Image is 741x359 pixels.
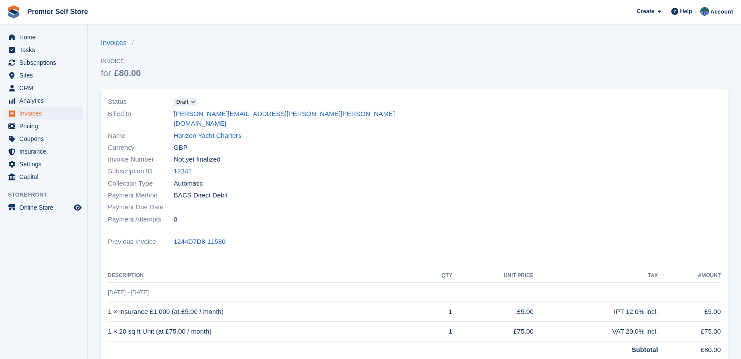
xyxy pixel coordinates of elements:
span: Analytics [19,95,72,107]
td: £75.00 [658,322,721,341]
a: menu [4,82,83,94]
span: Payment Method [108,190,174,201]
span: Create [637,7,654,16]
span: Draft [176,98,189,106]
span: Tasks [19,44,72,56]
td: £5.00 [452,302,534,322]
span: Home [19,31,72,43]
span: Help [680,7,692,16]
td: 1 × Insurance £1,000 (at £5.00 / month) [108,302,423,322]
a: menu [4,201,83,214]
th: QTY [423,269,452,283]
span: Previous Invoice [108,237,174,247]
a: Premier Self Store [24,4,92,19]
a: menu [4,171,83,183]
a: 12341 [174,166,192,176]
span: Name [108,131,174,141]
span: Billed to [108,109,174,129]
span: Account [710,7,733,16]
span: BACS Direct Debit [174,190,228,201]
span: 0 [174,215,177,225]
span: Status [108,97,174,107]
strong: Subtotal [632,346,658,353]
th: Unit Price [452,269,534,283]
span: Settings [19,158,72,170]
span: Subscription ID [108,166,174,176]
td: £75.00 [452,322,534,341]
th: Tax [534,269,658,283]
th: Description [108,269,423,283]
span: Pricing [19,120,72,132]
img: Jo Granger [700,7,709,16]
img: stora-icon-8386f47178a22dfd0bd8f6a31ec36ba5ce8667c1dd55bd0f319d3a0aa187defe.svg [7,5,20,18]
a: menu [4,44,83,56]
nav: breadcrumbs [101,38,144,48]
a: menu [4,120,83,132]
span: Insurance [19,145,72,158]
a: menu [4,95,83,107]
span: Not yet finalized [174,155,221,165]
a: menu [4,31,83,43]
span: Invoice [101,57,144,66]
span: CRM [19,82,72,94]
span: Collection Type [108,179,174,189]
div: VAT 20.0% incl. [534,327,658,337]
span: Online Store [19,201,72,214]
div: IPT 12.0% incl. [534,307,658,317]
a: menu [4,107,83,120]
span: Payment Attempts [108,215,174,225]
span: for [101,68,111,78]
span: Capital [19,171,72,183]
a: menu [4,133,83,145]
a: Invoices [101,38,132,48]
td: £5.00 [658,302,721,322]
span: Storefront [8,190,87,199]
td: 1 [423,322,452,341]
span: Sites [19,69,72,81]
th: Amount [658,269,721,283]
span: £80.00 [114,68,141,78]
a: Draft [174,97,197,107]
td: 1 [423,302,452,322]
span: Automatic [174,179,203,189]
span: Coupons [19,133,72,145]
a: [PERSON_NAME][EMAIL_ADDRESS][PERSON_NAME][PERSON_NAME][DOMAIN_NAME] [174,109,409,129]
a: Horizon Yacht Charters [174,131,242,141]
span: GBP [174,143,188,153]
span: Invoice Number [108,155,174,165]
a: 1244D7D8-11580 [174,237,225,247]
td: 1 × 20 sq ft Unit (at £75.00 / month) [108,322,423,341]
span: Invoices [19,107,72,120]
span: Subscriptions [19,56,72,69]
a: menu [4,145,83,158]
span: [DATE] - [DATE] [108,289,149,296]
a: menu [4,158,83,170]
span: Currency [108,143,174,153]
a: menu [4,56,83,69]
a: Preview store [72,202,83,213]
a: menu [4,69,83,81]
td: £80.00 [658,341,721,355]
span: Payment Due Date [108,202,174,212]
